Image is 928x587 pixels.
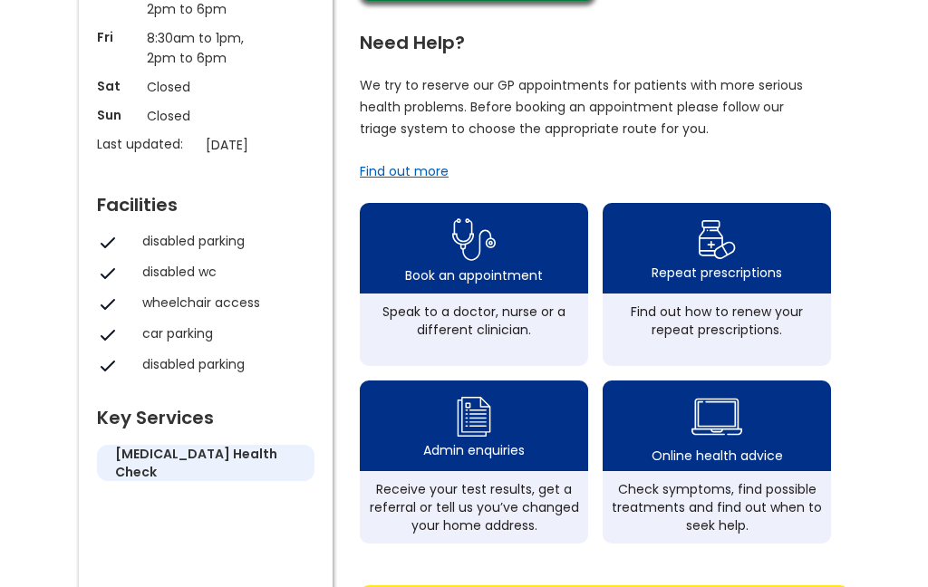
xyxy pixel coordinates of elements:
[142,263,305,281] div: disabled wc
[147,106,265,126] p: Closed
[97,106,138,124] p: Sun
[97,187,314,214] div: Facilities
[603,203,831,366] a: repeat prescription iconRepeat prescriptionsFind out how to renew your repeat prescriptions.
[360,380,588,544] a: admin enquiry iconAdmin enquiriesReceive your test results, get a referral or tell us you’ve chan...
[612,303,822,339] div: Find out how to renew your repeat prescriptions.
[142,324,305,342] div: car parking
[652,447,783,465] div: Online health advice
[652,264,782,282] div: Repeat prescriptions
[142,232,305,250] div: disabled parking
[612,480,822,534] div: Check symptoms, find possible treatments and find out when to seek help.
[360,203,588,366] a: book appointment icon Book an appointmentSpeak to a doctor, nurse or a different clinician.
[206,135,324,155] p: [DATE]
[691,387,742,447] img: health advice icon
[452,213,496,266] img: book appointment icon
[142,355,305,373] div: disabled parking
[147,77,265,97] p: Closed
[603,380,831,544] a: health advice iconOnline health adviceCheck symptoms, find possible treatments and find out when ...
[97,28,138,46] p: Fri
[97,77,138,95] p: Sat
[147,28,265,68] p: 8:30am to 1pm, 2pm to 6pm
[369,480,579,534] div: Receive your test results, get a referral or tell us you’ve changed your home address.
[97,135,197,153] p: Last updated:
[405,266,543,284] div: Book an appointment
[360,74,804,140] p: We try to reserve our GP appointments for patients with more serious health problems. Before book...
[423,441,525,459] div: Admin enquiries
[360,24,831,52] div: Need Help?
[698,216,737,264] img: repeat prescription icon
[360,162,449,180] a: Find out more
[369,303,579,339] div: Speak to a doctor, nurse or a different clinician.
[115,445,296,481] h5: [MEDICAL_DATA] health check
[142,293,305,312] div: wheelchair access
[97,399,314,427] div: Key Services
[454,392,494,441] img: admin enquiry icon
